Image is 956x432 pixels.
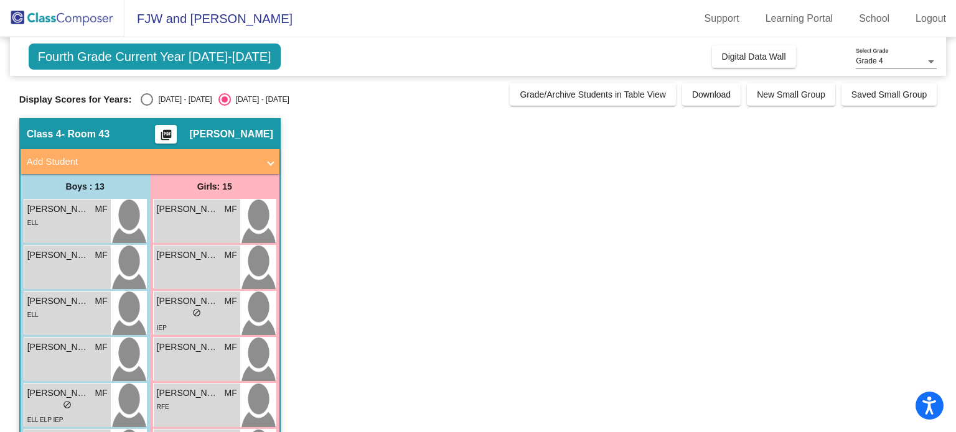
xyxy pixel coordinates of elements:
span: Download [692,90,731,99]
span: do_not_disturb_alt [63,400,72,409]
mat-icon: picture_as_pdf [159,129,174,146]
button: Print Students Details [155,125,177,144]
span: ELL [27,311,39,318]
span: Class 4 [27,128,62,140]
span: IEP [157,324,167,331]
span: - Room 43 [62,128,110,140]
span: MF [225,341,237,354]
span: MF [225,203,237,216]
div: Girls: 15 [150,174,279,199]
a: Learning Portal [756,9,843,29]
span: [PERSON_NAME] [27,295,90,308]
span: [PERSON_NAME] [27,249,90,262]
span: [PERSON_NAME] [189,128,273,140]
mat-panel-title: Add Student [27,155,258,169]
span: Digital Data Wall [722,52,786,62]
span: MF [95,387,108,400]
div: Boys : 13 [21,174,150,199]
button: Grade/Archive Students in Table View [510,83,676,106]
span: Grade 4 [856,57,883,65]
mat-expansion-panel-header: Add Student [21,149,279,174]
mat-radio-group: Select an option [141,93,289,106]
span: New Small Group [757,90,825,99]
span: [PERSON_NAME] [27,387,90,400]
span: [PERSON_NAME] [157,203,219,216]
span: ELL ELP IEP [27,416,63,423]
span: MF [95,341,108,354]
a: School [849,9,899,29]
button: Download [682,83,741,106]
div: [DATE] - [DATE] [153,94,212,105]
span: MF [95,249,108,262]
span: MF [95,203,108,216]
span: ELL [27,219,39,226]
span: [PERSON_NAME] [PERSON_NAME] [157,295,219,308]
span: [PERSON_NAME] [157,341,219,354]
button: Saved Small Group [841,83,937,106]
span: MF [225,295,237,308]
span: do_not_disturb_alt [192,308,201,317]
a: Support [695,9,749,29]
span: Fourth Grade Current Year [DATE]-[DATE] [29,44,281,70]
span: MF [225,387,237,400]
button: Digital Data Wall [712,45,796,68]
span: Display Scores for Years: [19,94,132,105]
span: Grade/Archive Students in Table View [520,90,666,99]
span: [PERSON_NAME] [157,387,219,400]
span: [PERSON_NAME] [27,341,90,354]
button: New Small Group [747,83,835,106]
span: MF [225,249,237,262]
a: Logout [906,9,956,29]
div: [DATE] - [DATE] [231,94,289,105]
span: Saved Small Group [851,90,927,99]
span: [PERSON_NAME] [27,203,90,216]
span: MF [95,295,108,308]
span: [PERSON_NAME] [157,249,219,262]
span: RFE [157,403,169,410]
span: FJW and [PERSON_NAME] [124,9,293,29]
